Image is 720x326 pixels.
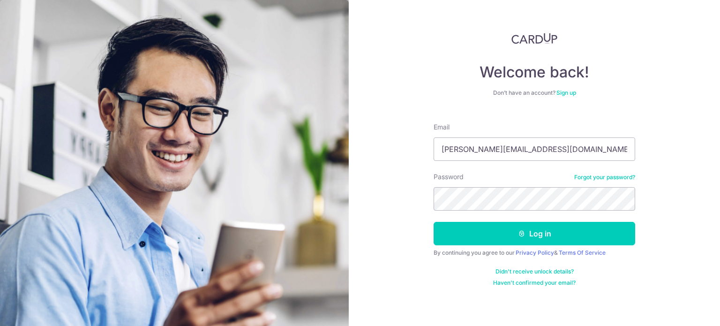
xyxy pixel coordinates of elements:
[434,122,450,132] label: Email
[493,279,576,287] a: Haven't confirmed your email?
[434,89,635,97] div: Don’t have an account?
[511,33,557,44] img: CardUp Logo
[516,249,554,256] a: Privacy Policy
[559,249,606,256] a: Terms Of Service
[434,249,635,257] div: By continuing you agree to our &
[434,222,635,245] button: Log in
[434,63,635,82] h4: Welcome back!
[574,174,635,181] a: Forgot your password?
[434,137,635,161] input: Enter your Email
[495,268,574,275] a: Didn't receive unlock details?
[434,172,464,182] label: Password
[556,89,576,96] a: Sign up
